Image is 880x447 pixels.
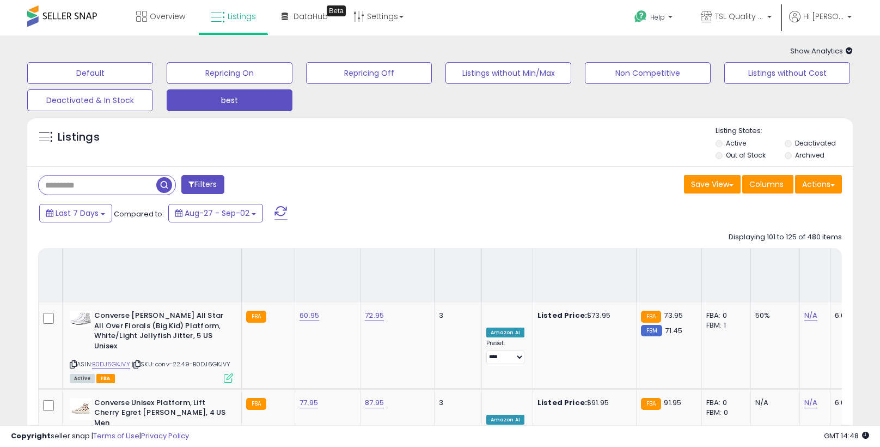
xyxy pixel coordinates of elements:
span: Help [650,13,665,22]
button: Columns [742,175,793,194]
button: Non Competitive [585,62,711,84]
button: Listings without Cost [724,62,850,84]
a: 77.95 [300,397,318,408]
div: 50% [755,311,791,321]
span: FBA [96,374,115,383]
button: best [167,89,292,111]
b: Converse Unisex Platform, Lift Cherry Egret [PERSON_NAME], 4 US Men [94,398,227,431]
strong: Copyright [11,431,51,441]
label: Archived [795,150,824,160]
div: 6.62 [835,398,873,408]
button: Last 7 Days [39,204,112,222]
a: B0DJ6GKJVY [92,360,130,369]
a: Help [626,2,683,35]
h5: Listings [58,130,100,145]
div: FBM: 1 [706,321,742,330]
button: Deactivated & In Stock [27,89,153,111]
a: N/A [804,397,817,408]
b: Listed Price: [537,397,587,408]
div: Displaying 101 to 125 of 480 items [729,232,842,243]
button: Actions [795,175,842,194]
p: Listing States: [716,126,853,136]
div: ASIN: [70,311,233,382]
button: Listings without Min/Max [445,62,571,84]
small: FBA [246,398,266,410]
div: Preset: [486,340,524,364]
span: 71.45 [665,325,682,336]
small: FBA [641,311,661,323]
div: FBA: 0 [706,398,742,408]
span: Listings [228,11,256,22]
div: $73.95 [537,311,628,321]
span: TSL Quality Products [715,11,764,22]
small: FBA [641,398,661,410]
img: 31nwF4W5JtL._SL40_.jpg [70,398,91,420]
span: Columns [749,179,784,190]
button: Filters [181,175,224,194]
span: 2025-09-10 14:48 GMT [824,431,869,441]
span: 91.95 [664,397,681,408]
a: 72.95 [365,310,384,321]
div: FBA: 0 [706,311,742,321]
img: 31E5YWsvwfL._SL40_.jpg [70,311,91,327]
a: N/A [804,310,817,321]
span: Aug-27 - Sep-02 [185,208,249,219]
button: Save View [684,175,741,194]
span: All listings currently available for purchase on Amazon [70,374,95,383]
i: Get Help [634,10,647,23]
button: Repricing On [167,62,292,84]
label: Deactivated [795,138,836,148]
div: Amazon AI [486,328,524,337]
div: 3 [439,311,473,321]
div: N/A [755,398,791,408]
button: Default [27,62,153,84]
small: FBA [246,311,266,323]
a: Terms of Use [93,431,139,441]
span: | SKU: conv-22.49-B0DJ6GKJVY [132,360,231,369]
div: 6.05 [835,311,873,321]
button: Repricing Off [306,62,432,84]
div: Tooltip anchor [327,5,346,16]
a: 87.95 [365,397,384,408]
a: Privacy Policy [141,431,189,441]
button: Aug-27 - Sep-02 [168,204,263,222]
a: Hi [PERSON_NAME] [789,11,852,35]
label: Active [726,138,746,148]
span: Show Analytics [790,46,853,56]
b: Listed Price: [537,310,587,321]
a: 60.95 [300,310,319,321]
div: 3 [439,398,473,408]
div: FBM: 0 [706,408,742,418]
span: Last 7 Days [56,208,99,219]
span: DataHub [294,11,328,22]
span: Compared to: [114,209,164,219]
label: Out of Stock [726,150,766,160]
span: Hi [PERSON_NAME] [803,11,844,22]
b: Converse [PERSON_NAME] All Star All Over Florals (Big Kid) Platform, White/Light Jellyfish Jitter... [94,311,227,354]
small: FBM [641,325,662,336]
span: Overview [150,11,185,22]
div: seller snap | | [11,431,189,442]
div: $91.95 [537,398,628,408]
span: 73.95 [664,310,683,321]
